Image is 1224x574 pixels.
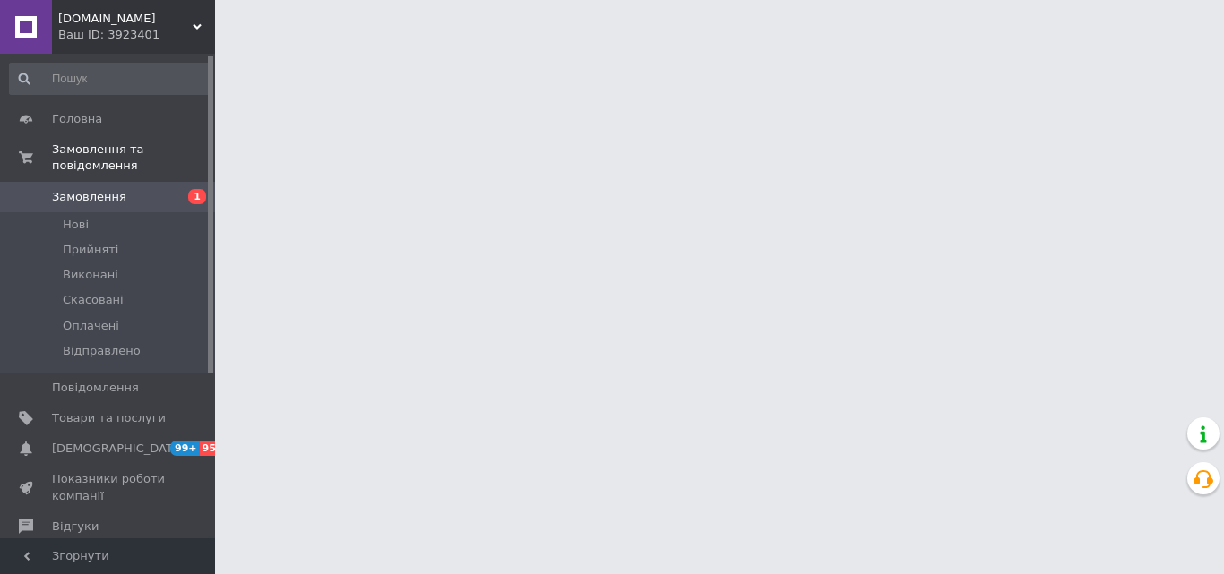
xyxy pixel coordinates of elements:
[9,63,211,95] input: Пошук
[188,189,206,204] span: 1
[63,217,89,233] span: Нові
[63,318,119,334] span: Оплачені
[170,441,200,456] span: 99+
[52,410,166,426] span: Товари та послуги
[52,189,126,205] span: Замовлення
[63,267,118,283] span: Виконані
[52,518,99,535] span: Відгуки
[63,242,118,258] span: Прийняті
[52,111,102,127] span: Головна
[63,292,124,308] span: Скасовані
[52,471,166,503] span: Показники роботи компанії
[52,441,185,457] span: [DEMOGRAPHIC_DATA]
[63,343,141,359] span: Відправлено
[52,380,139,396] span: Повідомлення
[58,27,215,43] div: Ваш ID: 3923401
[52,141,215,174] span: Замовлення та повідомлення
[58,11,193,27] span: iHelper.vn
[200,441,220,456] span: 95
